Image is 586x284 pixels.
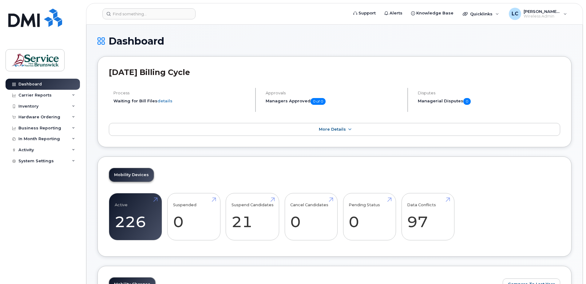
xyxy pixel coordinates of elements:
h5: Managerial Disputes [418,98,560,105]
span: 0 [463,98,471,105]
h4: Disputes [418,91,560,95]
h5: Managers Approved [266,98,402,105]
a: Data Conflicts 97 [407,196,449,237]
a: Mobility Devices [109,168,154,182]
h1: Dashboard [97,36,572,46]
span: 0 of 0 [311,98,326,105]
a: Active 226 [115,196,156,237]
a: Suspended 0 [173,196,215,237]
h4: Process [113,91,250,95]
h2: [DATE] Billing Cycle [109,68,560,77]
li: Waiting for Bill Files [113,98,250,104]
a: Suspend Candidates 21 [232,196,274,237]
a: Cancel Candidates 0 [290,196,332,237]
a: Pending Status 0 [349,196,390,237]
a: details [157,98,172,103]
span: More Details [319,127,346,132]
h4: Approvals [266,91,402,95]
